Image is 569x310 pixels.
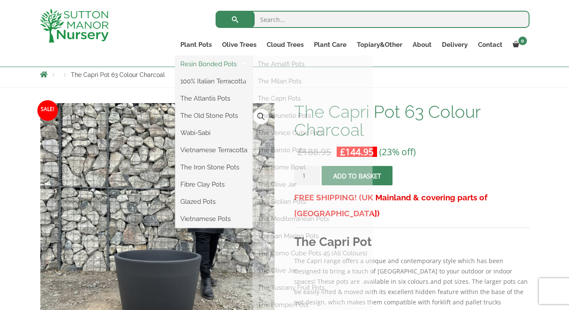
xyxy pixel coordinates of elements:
[253,230,372,242] a: The San Marino Pots
[175,109,253,122] a: The Old Stone Pots
[253,126,372,139] a: The Venice Cube Pots
[37,100,58,121] span: Sale!
[294,190,529,221] h3: FREE SHIPPING! (UK Mainland & covering parts of [GEOGRAPHIC_DATA])
[175,161,253,174] a: The Iron Stone Pots
[253,178,372,191] a: The Olive Jar
[216,11,529,28] input: Search...
[175,92,253,105] a: The Atlantis Pots
[175,75,253,88] a: 100% Italian Terracotta
[253,58,372,71] a: The Amalfi Pots
[253,161,372,174] a: The Rome Bowl
[175,195,253,208] a: Glazed Pots
[518,37,527,45] span: 0
[175,212,253,225] a: Vietnamese Pots
[253,212,372,225] a: The Mediterranean Pots
[175,126,253,139] a: Wabi-Sabi
[175,39,217,51] a: Plant Pots
[175,144,253,157] a: Vietnamese Terracotta
[262,39,309,51] a: Cloud Trees
[175,178,253,191] a: Fibre Clay Pots
[253,195,372,208] a: The Sicilian Pots
[253,92,372,105] a: The Capri Pots
[294,103,529,139] h1: The Capri Pot 63 Colour Charcoal
[217,39,262,51] a: Olive Trees
[253,144,372,157] a: The Barolo Pots
[71,71,165,78] span: The Capri Pot 63 Colour Charcoal
[408,39,437,51] a: About
[175,58,253,71] a: Resin Bonded Pots
[40,71,529,78] nav: Breadcrumbs
[253,109,372,122] a: The Brunello Pots
[352,39,408,51] a: Topiary&Other
[379,146,416,158] span: (23% off)
[253,281,372,294] a: The Tuscany Fruit Pots
[309,39,352,51] a: Plant Care
[253,75,372,88] a: The Milan Pots
[473,39,508,51] a: Contact
[253,264,372,277] a: The Olive Jar
[40,9,109,43] img: logo
[508,39,529,51] a: 0
[437,39,473,51] a: Delivery
[253,247,372,260] a: The Como Cube Pots 45 (All Colours)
